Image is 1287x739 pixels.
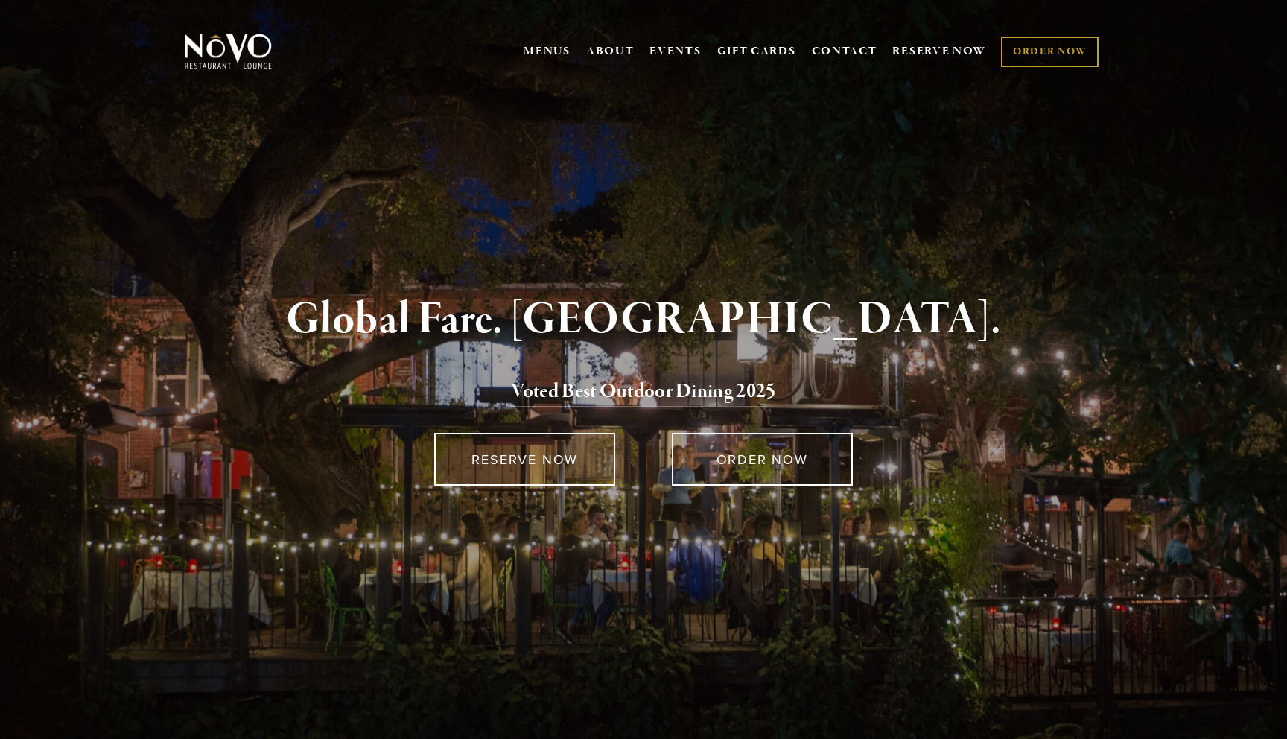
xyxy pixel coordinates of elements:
[649,44,701,59] a: EVENTS
[182,33,275,70] img: Novo Restaurant &amp; Lounge
[524,44,571,59] a: MENUS
[586,44,635,59] a: ABOUT
[286,291,1000,348] strong: Global Fare. [GEOGRAPHIC_DATA].
[209,376,1078,407] h2: 5
[892,37,986,66] a: RESERVE NOW
[434,433,615,486] a: RESERVE NOW
[717,37,796,66] a: GIFT CARDS
[511,378,766,407] a: Voted Best Outdoor Dining 202
[812,37,877,66] a: CONTACT
[1001,37,1099,67] a: ORDER NOW
[672,433,853,486] a: ORDER NOW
